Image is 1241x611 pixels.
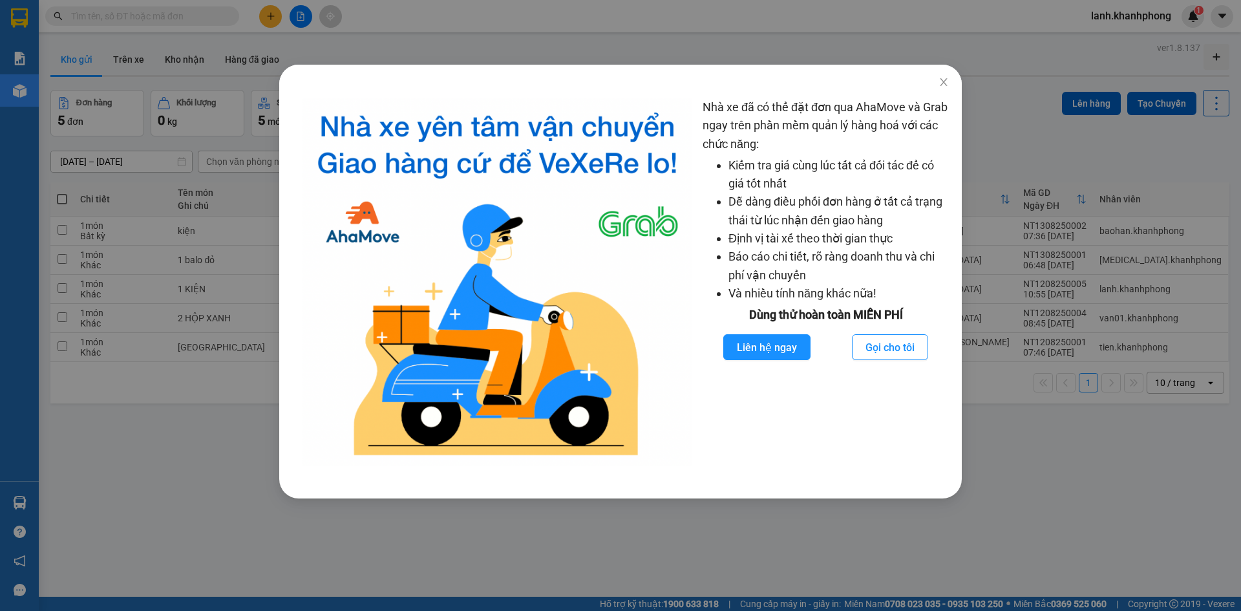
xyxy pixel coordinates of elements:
[737,339,797,356] span: Liên hệ ngay
[865,339,915,356] span: Gọi cho tôi
[723,334,811,360] button: Liên hệ ngay
[728,230,949,248] li: Định vị tài xế theo thời gian thực
[703,98,949,466] div: Nhà xe đã có thể đặt đơn qua AhaMove và Grab ngay trên phần mềm quản lý hàng hoá với các chức năng:
[728,284,949,303] li: Và nhiều tính năng khác nữa!
[728,156,949,193] li: Kiểm tra giá cùng lúc tất cả đối tác để có giá tốt nhất
[728,248,949,284] li: Báo cáo chi tiết, rõ ràng doanh thu và chi phí vận chuyển
[703,306,949,324] div: Dùng thử hoàn toàn MIỄN PHÍ
[926,65,962,101] button: Close
[939,77,949,87] span: close
[728,193,949,230] li: Dễ dàng điều phối đơn hàng ở tất cả trạng thái từ lúc nhận đến giao hàng
[302,98,692,466] img: logo
[852,334,928,360] button: Gọi cho tôi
